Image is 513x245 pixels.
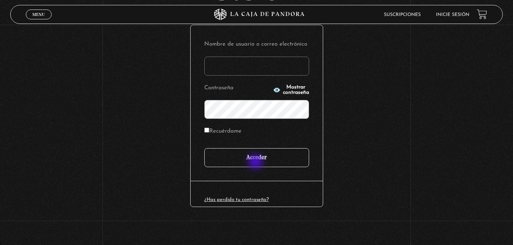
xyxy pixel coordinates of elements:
label: Nombre de usuario o correo electrónico [204,39,309,51]
label: Recuérdame [204,126,242,138]
button: Mostrar contraseña [273,85,309,95]
span: Mostrar contraseña [283,85,309,95]
label: Contraseña [204,82,271,94]
input: Recuérdame [204,128,209,133]
input: Acceder [204,148,309,167]
a: View your shopping cart [477,9,487,19]
a: Suscripciones [384,13,421,17]
span: Cerrar [30,19,47,24]
a: Inicie sesión [436,13,469,17]
span: Menu [32,12,45,17]
a: ¿Has perdido tu contraseña? [204,197,269,202]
